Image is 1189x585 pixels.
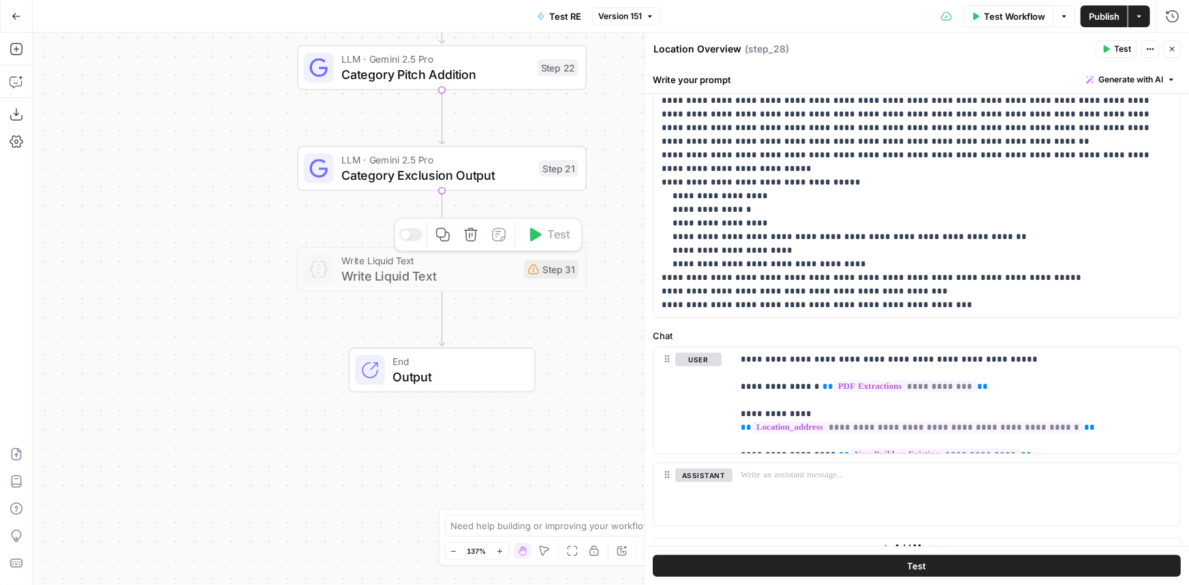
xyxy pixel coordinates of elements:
[341,153,532,168] span: LLM · Gemini 2.5 Pro
[341,52,530,67] span: LLM · Gemini 2.5 Pro
[341,266,517,285] span: Write Liquid Text
[908,559,927,573] span: Test
[1098,74,1163,86] span: Generate with AI
[548,226,570,243] span: Test
[392,367,519,385] span: Output
[894,541,952,554] span: Add Message
[539,160,578,177] div: Step 21
[297,146,587,191] div: LLM · Gemini 2.5 ProCategory Exclusion OutputStep 21
[675,353,722,366] button: user
[392,354,519,369] span: End
[549,10,581,23] span: Test RE
[1081,71,1181,89] button: Generate with AI
[529,5,589,27] button: Test RE
[439,291,445,346] g: Edge from step_31 to end
[745,42,789,56] span: ( step_28 )
[524,260,578,279] div: Step 31
[963,5,1053,27] button: Test Workflow
[1096,40,1137,58] button: Test
[297,247,587,291] div: Write Liquid TextWrite Liquid TextStep 31Test
[1114,43,1131,55] span: Test
[537,59,578,76] div: Step 22
[653,463,722,526] div: assistant
[653,329,1181,343] label: Chat
[1081,5,1128,27] button: Publish
[297,347,587,392] div: EndOutput
[675,469,732,482] button: assistant
[984,10,1045,23] span: Test Workflow
[519,223,577,247] button: Test
[341,253,517,268] span: Write Liquid Text
[439,90,445,144] g: Edge from step_22 to step_21
[598,10,642,22] span: Version 151
[341,65,530,83] span: Category Pitch Addition
[1089,10,1119,23] span: Publish
[341,165,532,184] span: Category Exclusion Output
[467,546,487,556] span: 137%
[592,7,660,25] button: Version 151
[297,45,587,90] div: LLM · Gemini 2.5 ProCategory Pitch AdditionStep 22
[653,42,741,56] textarea: Location Overview
[645,65,1189,93] div: Write your prompt
[653,347,722,454] div: user
[653,555,1181,577] button: Test
[653,537,1181,558] button: Add Message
